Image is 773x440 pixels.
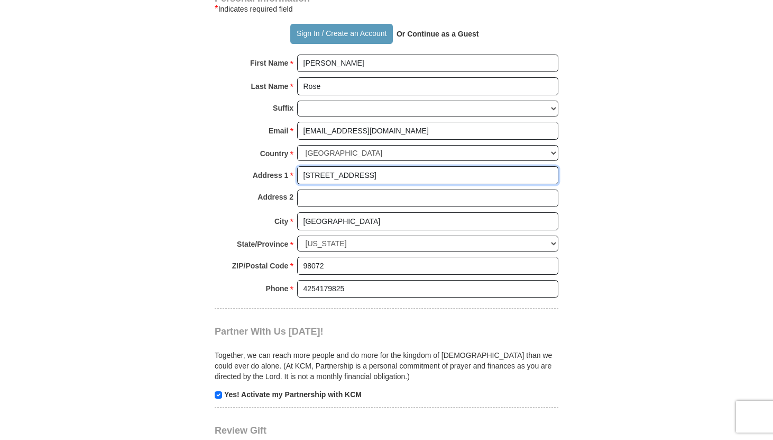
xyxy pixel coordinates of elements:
[274,214,288,229] strong: City
[253,168,289,183] strong: Address 1
[266,281,289,296] strong: Phone
[260,146,289,161] strong: Country
[397,30,479,38] strong: Or Continue as a Guest
[224,390,362,399] strong: Yes! Activate my Partnership with KCM
[215,3,558,15] div: Indicates required field
[257,190,293,204] strong: Address 2
[237,237,288,252] strong: State/Province
[273,101,293,115] strong: Suffix
[232,258,289,273] strong: ZIP/Postal Code
[290,24,392,44] button: Sign In / Create an Account
[250,56,288,70] strong: First Name
[215,326,324,337] span: Partner With Us [DATE]!
[215,425,266,436] span: Review Gift
[215,350,558,382] p: Together, we can reach more people and do more for the kingdom of [DEMOGRAPHIC_DATA] than we coul...
[251,79,289,94] strong: Last Name
[269,123,288,138] strong: Email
